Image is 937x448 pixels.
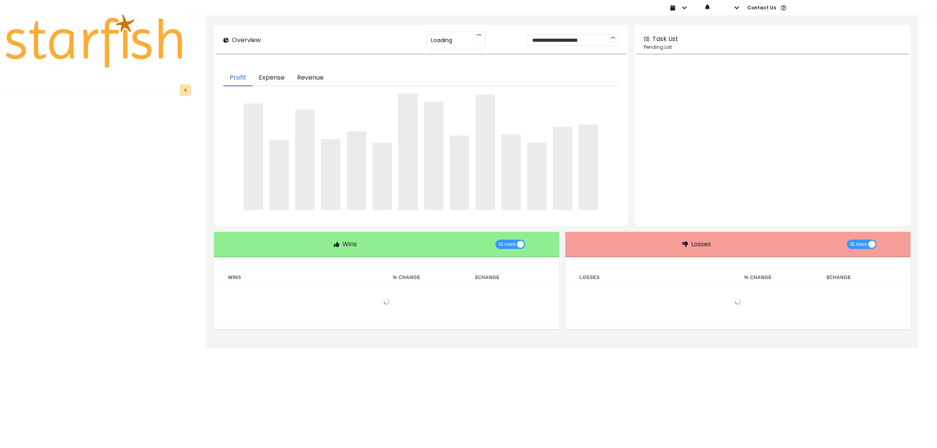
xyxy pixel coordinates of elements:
[232,36,261,45] p: Overview
[295,110,315,210] span: ‌
[652,34,678,44] p: Task List
[573,273,738,283] th: Losses
[424,102,444,210] span: ‌
[253,70,291,86] button: Expense
[476,94,495,210] span: ‌
[850,240,867,249] span: 10 rows
[738,273,820,283] th: % Change
[342,240,357,249] p: Wins
[579,124,598,210] span: ‌
[527,142,547,210] span: ‌
[321,139,340,210] span: ‌
[372,143,392,210] span: ‌
[431,32,452,48] span: Loading
[387,273,469,283] th: % Change
[347,131,366,210] span: ‌
[223,70,253,86] button: Profit
[499,240,516,249] span: 10 rows
[820,273,903,283] th: $ Change
[450,135,469,210] span: ‌
[269,140,289,210] span: ‌
[244,103,263,210] span: ‌
[501,134,521,210] span: ‌
[691,240,711,249] p: Losses
[398,94,418,210] span: ‌
[644,44,901,51] p: Pending List
[222,273,387,283] th: Wins
[469,273,551,283] th: $ Change
[291,70,330,86] button: Revenue
[553,127,572,210] span: ‌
